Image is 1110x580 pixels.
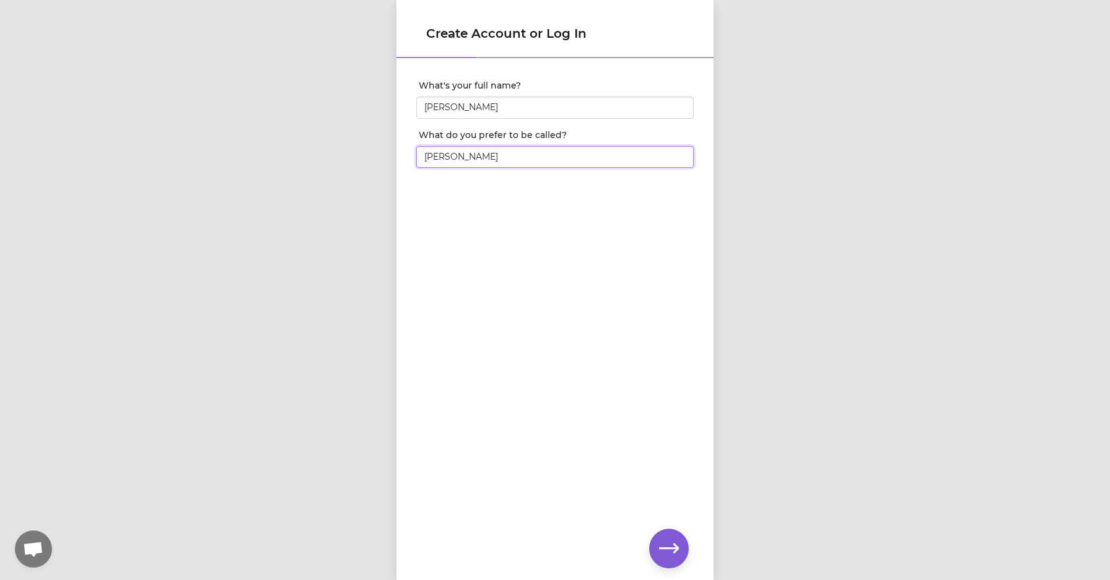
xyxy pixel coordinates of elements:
[15,530,52,568] div: Open chat
[419,129,694,141] label: What do you prefer to be called?
[416,97,694,119] input: Robert Button
[426,25,684,42] h1: Create Account or Log In
[416,146,694,168] input: Robbie
[419,79,694,92] label: What's your full name?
